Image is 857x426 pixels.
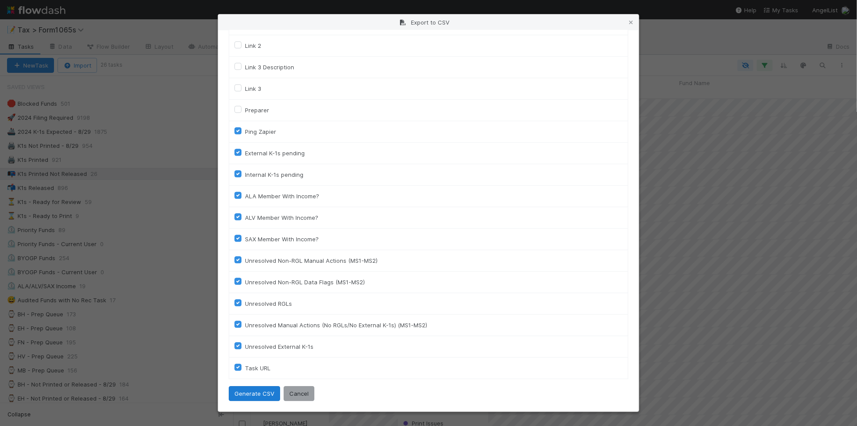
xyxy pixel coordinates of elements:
label: SAX Member With Income? [245,234,319,244]
label: Link 3 Description [245,62,294,72]
label: ALV Member With Income? [245,212,318,223]
label: Unresolved Non-RGL Manual Actions (MS1-MS2) [245,255,378,266]
label: Unresolved External K-1s [245,341,313,352]
label: Link 2 [245,40,261,51]
label: Ping Zapier [245,126,276,137]
label: Unresolved RGLs [245,298,292,309]
button: Generate CSV [229,386,280,401]
label: Link 3 [245,83,261,94]
label: ALA Member With Income? [245,191,319,201]
label: Preparer [245,105,269,115]
label: External K-1s pending [245,148,305,158]
label: Unresolved Manual Actions (No RGLs/No External K-1s) (MS1-MS2) [245,320,427,330]
label: Internal K-1s pending [245,169,303,180]
label: Task URL [245,363,270,373]
div: Export to CSV [218,14,639,30]
label: Unresolved Non-RGL Data Flags (MS1-MS2) [245,277,365,287]
button: Cancel [284,386,314,401]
